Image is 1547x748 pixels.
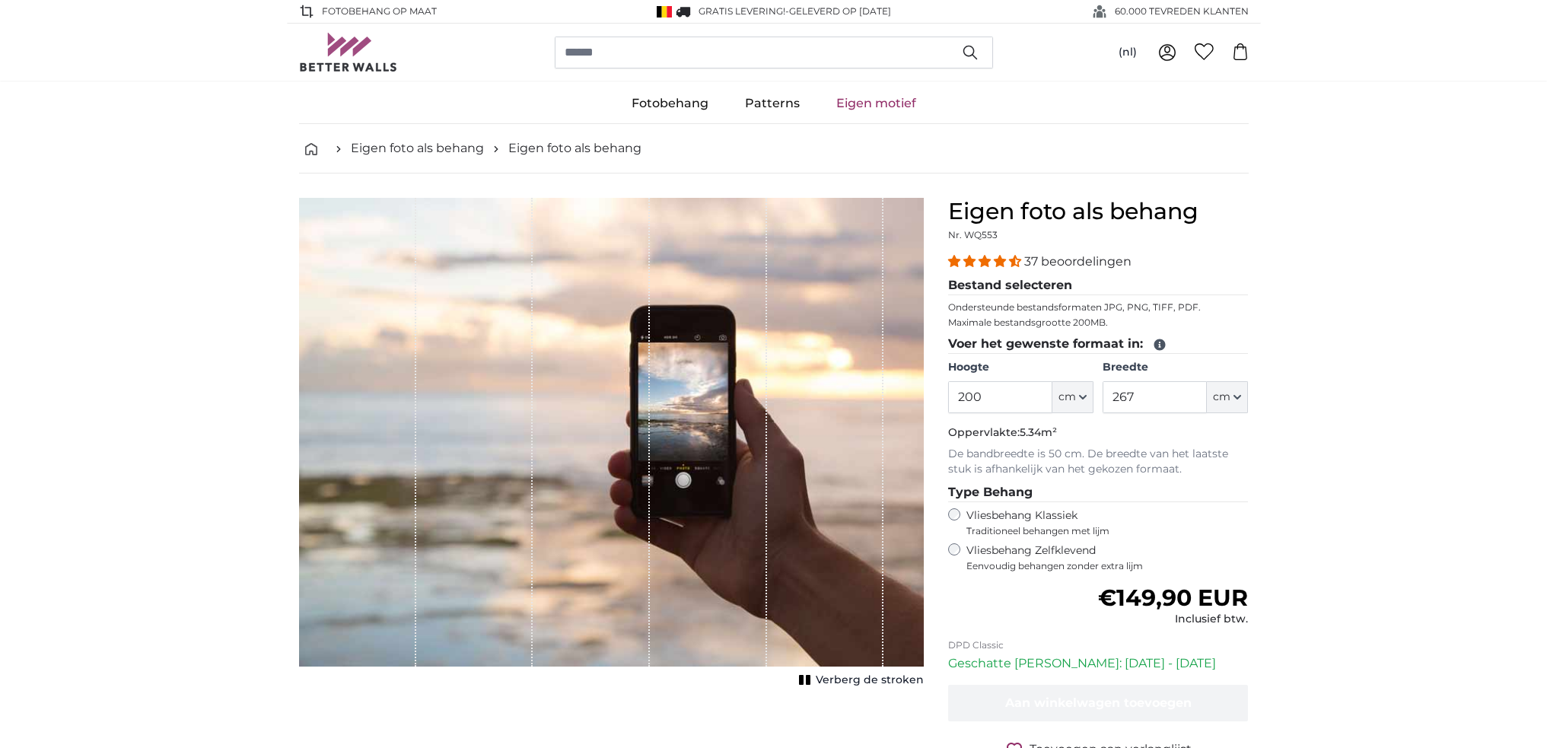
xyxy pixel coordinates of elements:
p: Ondersteunde bestandsformaten JPG, PNG, TIFF, PDF. [948,301,1249,314]
span: 4.32 stars [948,254,1024,269]
img: Betterwalls [299,33,398,72]
button: (nl) [1106,39,1149,66]
label: Vliesbehang Klassiek [966,508,1221,537]
span: FOTOBEHANG OP MAAT [322,5,437,18]
button: cm [1207,381,1248,413]
p: De bandbreedte is 50 cm. De breedte van het laatste stuk is afhankelijk van het gekozen formaat. [948,447,1249,477]
span: cm [1213,390,1230,405]
span: - [785,5,891,17]
span: cm [1058,390,1076,405]
legend: Voer het gewenste formaat in: [948,335,1249,354]
button: Verberg de stroken [794,670,924,691]
p: Geschatte [PERSON_NAME]: [DATE] - [DATE] [948,654,1249,673]
div: 1 of 1 [299,198,924,691]
span: €149,90 EUR [1098,584,1248,612]
label: Breedte [1103,360,1248,375]
a: Eigen foto als behang [351,139,484,158]
p: DPD Classic [948,639,1249,651]
span: 37 beoordelingen [1024,254,1132,269]
a: Fotobehang [613,84,727,123]
nav: breadcrumbs [299,124,1249,173]
a: Eigen motief [818,84,934,123]
p: Oppervlakte: [948,425,1249,441]
a: Eigen foto als behang [508,139,641,158]
h1: Eigen foto als behang [948,198,1249,225]
p: Maximale bestandsgrootte 200MB. [948,317,1249,329]
div: Inclusief btw. [1098,612,1248,627]
span: Eenvoudig behangen zonder extra lijm [966,560,1249,572]
legend: Bestand selecteren [948,276,1249,295]
a: Patterns [727,84,818,123]
label: Vliesbehang Zelfklevend [966,543,1249,572]
button: Aan winkelwagen toevoegen [948,685,1249,721]
span: 60.000 TEVREDEN KLANTEN [1115,5,1249,18]
label: Hoogte [948,360,1093,375]
span: Verberg de stroken [816,673,924,688]
span: GRATIS levering! [699,5,785,17]
span: Aan winkelwagen toevoegen [1005,695,1192,710]
span: 5.34m² [1020,425,1057,439]
img: België [657,6,672,18]
span: Nr. WQ553 [948,229,998,240]
span: Geleverd op [DATE] [789,5,891,17]
button: cm [1052,381,1093,413]
legend: Type Behang [948,483,1249,502]
span: Traditioneel behangen met lijm [966,525,1221,537]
